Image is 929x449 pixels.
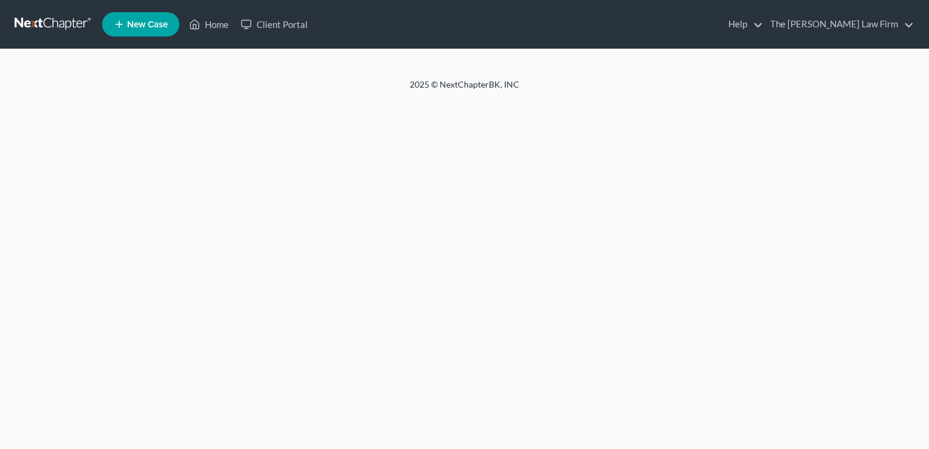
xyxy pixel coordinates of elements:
new-legal-case-button: New Case [102,12,179,37]
div: 2025 © NextChapterBK, INC [118,78,811,100]
a: Client Portal [235,13,314,35]
a: Home [183,13,235,35]
a: Help [722,13,763,35]
a: The [PERSON_NAME] Law Firm [764,13,914,35]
